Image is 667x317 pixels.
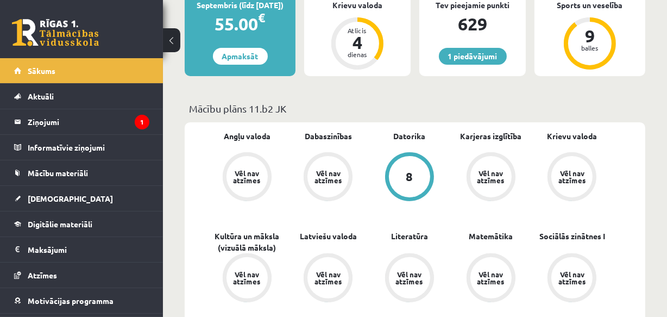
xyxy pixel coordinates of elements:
[28,194,113,203] span: [DEMOGRAPHIC_DATA]
[14,160,149,185] a: Mācību materiāli
[14,288,149,313] a: Motivācijas programma
[28,66,55,76] span: Sākums
[189,101,641,116] p: Mācību plāns 11.b2 JK
[288,152,369,203] a: Vēl nav atzīmes
[14,58,149,83] a: Sākums
[476,271,506,285] div: Vēl nav atzīmes
[232,271,262,285] div: Vēl nav atzīmes
[288,253,369,304] a: Vēl nav atzīmes
[531,152,613,203] a: Vēl nav atzīmes
[450,152,532,203] a: Vēl nav atzīmes
[14,212,149,237] a: Digitālie materiāli
[531,253,613,304] a: Vēl nav atzīmes
[574,45,606,51] div: balles
[206,152,288,203] a: Vēl nav atzīmes
[469,231,513,242] a: Matemātika
[232,170,262,184] div: Vēl nav atzīmes
[557,170,587,184] div: Vēl nav atzīmes
[341,51,374,58] div: dienas
[313,271,343,285] div: Vēl nav atzīmes
[28,296,114,306] span: Motivācijas programma
[450,253,532,304] a: Vēl nav atzīmes
[28,91,54,101] span: Aktuāli
[341,27,374,34] div: Atlicis
[12,19,99,46] a: Rīgas 1. Tālmācības vidusskola
[14,84,149,109] a: Aktuāli
[369,152,450,203] a: 8
[185,11,295,37] div: 55.00
[393,130,425,142] a: Datorika
[14,186,149,211] a: [DEMOGRAPHIC_DATA]
[406,171,413,183] div: 8
[539,231,605,242] a: Sociālās zinātnes I
[28,168,88,178] span: Mācību materiāli
[305,130,352,142] a: Dabaszinības
[391,231,428,242] a: Literatūra
[14,135,149,160] a: Informatīvie ziņojumi
[419,11,526,37] div: 629
[369,253,450,304] a: Vēl nav atzīmes
[28,109,149,134] legend: Ziņojumi
[14,237,149,262] a: Maksājumi
[14,109,149,134] a: Ziņojumi1
[28,237,149,262] legend: Maksājumi
[476,170,506,184] div: Vēl nav atzīmes
[547,130,597,142] a: Krievu valoda
[206,231,288,253] a: Kultūra un māksla (vizuālā māksla)
[259,10,266,26] span: €
[206,253,288,304] a: Vēl nav atzīmes
[224,130,270,142] a: Angļu valoda
[313,170,343,184] div: Vēl nav atzīmes
[574,27,606,45] div: 9
[341,34,374,51] div: 4
[439,48,507,65] a: 1 piedāvājumi
[28,219,92,229] span: Digitālie materiāli
[28,270,57,280] span: Atzīmes
[300,231,357,242] a: Latviešu valoda
[460,130,521,142] a: Karjeras izglītība
[28,135,149,160] legend: Informatīvie ziņojumi
[394,271,425,285] div: Vēl nav atzīmes
[213,48,268,65] a: Apmaksāt
[14,263,149,288] a: Atzīmes
[557,271,587,285] div: Vēl nav atzīmes
[135,115,149,129] i: 1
